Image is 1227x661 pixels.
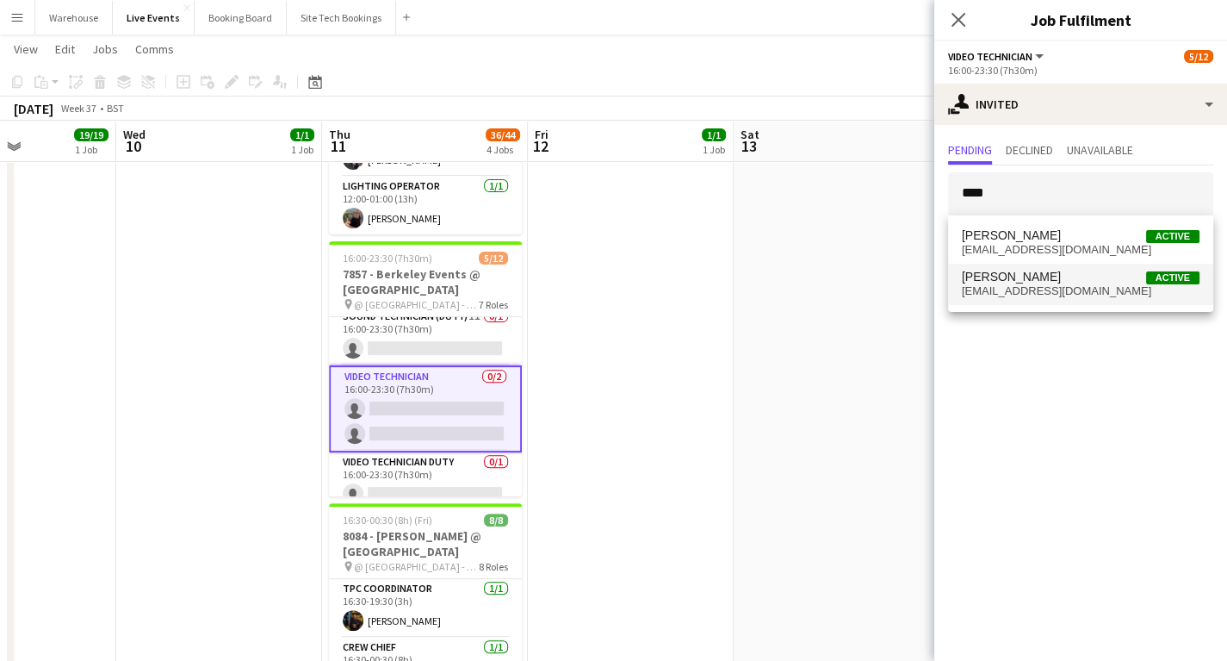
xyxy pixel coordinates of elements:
span: Wed [123,127,146,142]
h3: 7857 - Berkeley Events @ [GEOGRAPHIC_DATA] [329,266,522,297]
span: 36/44 [486,128,520,141]
span: Declined [1006,144,1053,156]
a: Jobs [85,38,125,60]
app-card-role: Sound Technician (Duty)1I0/116:00-23:30 (7h30m) [329,307,522,365]
span: Pending [948,144,992,156]
span: 1/1 [290,128,314,141]
span: View [14,41,38,57]
app-card-role: TPC Coordinator1/116:30-19:30 (3h)[PERSON_NAME] [329,579,522,638]
span: 19/19 [74,128,108,141]
button: Video Technician [948,50,1046,63]
span: Unavailable [1067,144,1133,156]
div: [DATE] [14,100,53,117]
span: 13 [738,136,759,156]
app-card-role: Video Technician0/216:00-23:30 (7h30m) [329,365,522,452]
app-card-role: Lighting Operator1/112:00-01:00 (13h)[PERSON_NAME] [329,177,522,235]
h3: Job Fulfilment [934,9,1227,31]
span: Kyal Haria [962,228,1061,243]
span: 16:00-23:30 (7h30m) [343,252,432,265]
span: Comms [135,41,174,57]
span: Week 37 [57,102,100,115]
a: Edit [48,38,82,60]
h3: 8084 - [PERSON_NAME] @ [GEOGRAPHIC_DATA] [329,528,522,559]
span: 8 Roles [479,560,508,573]
span: @ [GEOGRAPHIC_DATA] - 7857 [354,298,479,311]
span: 16:30-00:30 (8h) (Fri) [343,514,432,527]
a: View [7,38,45,60]
span: @ [GEOGRAPHIC_DATA] - 8084 [354,560,479,573]
span: Sat [741,127,759,142]
span: 7 Roles [479,298,508,311]
span: 8/8 [484,514,508,527]
div: 4 Jobs [486,143,519,156]
span: Active [1146,271,1199,284]
button: Site Tech Bookings [287,1,396,34]
a: Comms [128,38,181,60]
button: Warehouse [35,1,113,34]
span: Kyal Haria [962,270,1061,284]
div: 16:00-23:30 (7h30m) [948,64,1213,77]
span: 10 [121,136,146,156]
span: Video Technician [948,50,1032,63]
span: Jobs [92,41,118,57]
div: 1 Job [703,143,725,156]
span: kyal@wiseproductions.co.uk [962,243,1199,257]
p: Click on text input to invite a crew [934,229,1227,259]
span: Thu [329,127,350,142]
span: 12 [532,136,548,156]
div: BST [107,102,124,115]
span: Edit [55,41,75,57]
span: Fri [535,127,548,142]
app-card-role: Video Technician Duty0/116:00-23:30 (7h30m) [329,452,522,511]
div: 1 Job [291,143,313,156]
button: Booking Board [195,1,287,34]
div: Invited [934,84,1227,125]
span: 5/12 [1184,50,1213,63]
span: hkproav@gmail.com [962,284,1199,298]
button: Live Events [113,1,195,34]
span: 11 [326,136,350,156]
app-job-card: 16:00-23:30 (7h30m)5/127857 - Berkeley Events @ [GEOGRAPHIC_DATA] @ [GEOGRAPHIC_DATA] - 78577 Rol... [329,241,522,496]
div: 1 Job [75,143,108,156]
span: 1/1 [702,128,726,141]
span: Active [1146,230,1199,243]
span: 5/12 [479,252,508,265]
